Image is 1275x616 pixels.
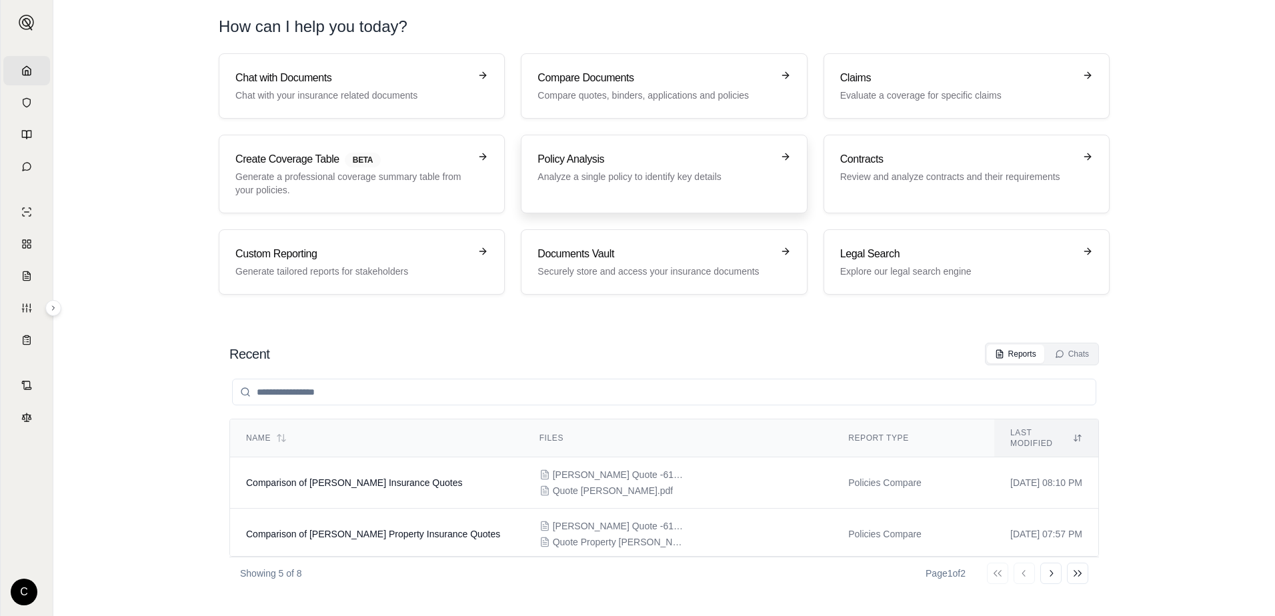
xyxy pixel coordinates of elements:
div: C [11,579,37,605]
h3: Documents Vault [537,246,772,262]
p: Evaluate a coverage for specific claims [840,89,1074,102]
div: Chats [1055,349,1089,359]
p: Compare quotes, binders, applications and policies [537,89,772,102]
a: Legal SearchExplore our legal search engine [824,229,1110,295]
div: Page 1 of 2 [926,567,966,580]
p: Analyze a single policy to identify key details [537,170,772,183]
a: Legal Search Engine [3,403,50,432]
button: Chats [1047,345,1097,363]
span: Esther Liberman Quote -6106892613.pdf [553,468,686,481]
a: Contract Analysis [3,371,50,400]
p: Generate a professional coverage summary table from your policies. [235,170,469,197]
a: Claim Coverage [3,261,50,291]
a: Documents VaultSecurely store and access your insurance documents [521,229,807,295]
a: Custom ReportingGenerate tailored reports for stakeholders [219,229,505,295]
h3: Contracts [840,151,1074,167]
a: Single Policy [3,197,50,227]
th: Files [523,419,832,457]
div: Last modified [1010,427,1082,449]
button: Expand sidebar [13,9,40,36]
p: Explore our legal search engine [840,265,1074,278]
span: Comparison of Esther Liberman Property Insurance Quotes [246,529,500,539]
a: ContractsReview and analyze contracts and their requirements [824,135,1110,213]
h3: Policy Analysis [537,151,772,167]
h3: Legal Search [840,246,1074,262]
h3: Compare Documents [537,70,772,86]
span: Comparison of Liberman Insurance Quotes [246,477,462,488]
span: BETA [345,153,381,167]
th: Report Type [832,419,994,457]
a: ClaimsEvaluate a coverage for specific claims [824,53,1110,119]
a: Chat [3,152,50,181]
img: Expand sidebar [19,15,35,31]
a: Create Coverage TableBETAGenerate a professional coverage summary table from your policies. [219,135,505,213]
div: Reports [995,349,1036,359]
span: Esther Liberman Quote -6106892613.pdf [553,519,686,533]
a: Coverage Table [3,325,50,355]
a: Policy Comparisons [3,229,50,259]
h3: Custom Reporting [235,246,469,262]
button: Expand sidebar [45,300,61,316]
h2: Recent [229,345,269,363]
a: Documents Vault [3,88,50,117]
p: Generate tailored reports for stakeholders [235,265,469,278]
button: Reports [987,345,1044,363]
h3: Create Coverage Table [235,151,469,167]
p: Chat with your insurance related documents [235,89,469,102]
a: Compare DocumentsCompare quotes, binders, applications and policies [521,53,807,119]
td: [DATE] 08:10 PM [994,457,1098,509]
h3: Chat with Documents [235,70,469,86]
span: Quote GL Liberman.pdf [553,484,674,497]
p: Showing 5 of 8 [240,567,302,580]
p: Review and analyze contracts and their requirements [840,170,1074,183]
a: Chat with DocumentsChat with your insurance related documents [219,53,505,119]
td: Policies Compare [832,509,994,560]
a: Custom Report [3,293,50,323]
a: Policy AnalysisAnalyze a single policy to identify key details [521,135,807,213]
p: Securely store and access your insurance documents [537,265,772,278]
h3: Claims [840,70,1074,86]
h1: How can I help you today? [219,16,407,37]
td: Policies Compare [832,457,994,509]
td: [DATE] 07:57 PM [994,509,1098,560]
a: Prompt Library [3,120,50,149]
div: Name [246,433,507,443]
a: Home [3,56,50,85]
span: Quote Property Liberman.pdf [553,535,686,549]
